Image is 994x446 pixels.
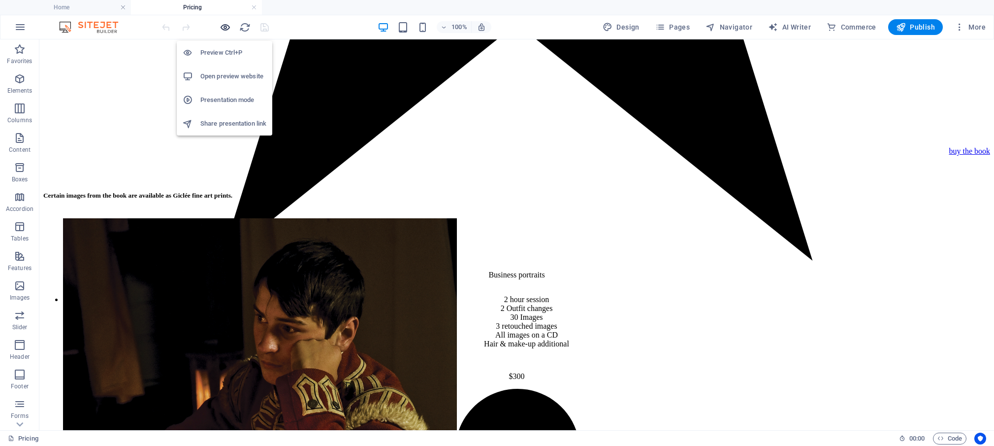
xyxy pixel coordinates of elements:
[599,19,643,35] button: Design
[200,47,266,59] h6: Preview Ctrl+P
[974,433,986,445] button: Usercentrics
[888,19,943,35] button: Publish
[239,21,251,33] button: reload
[8,264,32,272] p: Features
[11,412,29,420] p: Forms
[937,433,962,445] span: Code
[909,433,925,445] span: 00 00
[8,433,38,445] a: Click to cancel selection. Double-click to open Pages
[11,382,29,390] p: Footer
[200,70,266,82] h6: Open preview website
[823,19,880,35] button: Commerce
[702,19,756,35] button: Navigator
[7,116,32,124] p: Columns
[599,19,643,35] div: Design (Ctrl+Alt+Y)
[933,433,966,445] button: Code
[951,19,990,35] button: More
[12,175,28,183] p: Boxes
[6,205,33,213] p: Accordion
[200,118,266,130] h6: Share presentation link
[131,2,262,13] h4: Pricing
[896,22,935,32] span: Publish
[899,433,925,445] h6: Session time
[57,21,130,33] img: Editor Logo
[437,21,472,33] button: 100%
[916,435,918,442] span: :
[9,146,31,154] p: Content
[955,22,986,32] span: More
[7,87,32,95] p: Elements
[200,94,266,106] h6: Presentation mode
[477,23,486,32] i: On resize automatically adjust zoom level to fit chosen device.
[655,22,690,32] span: Pages
[764,19,815,35] button: AI Writer
[12,323,28,331] p: Slider
[10,353,30,361] p: Header
[651,19,694,35] button: Pages
[768,22,811,32] span: AI Writer
[603,22,640,32] span: Design
[827,22,876,32] span: Commerce
[10,294,30,302] p: Images
[705,22,752,32] span: Navigator
[7,57,32,65] p: Favorites
[451,21,467,33] h6: 100%
[11,235,29,242] p: Tables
